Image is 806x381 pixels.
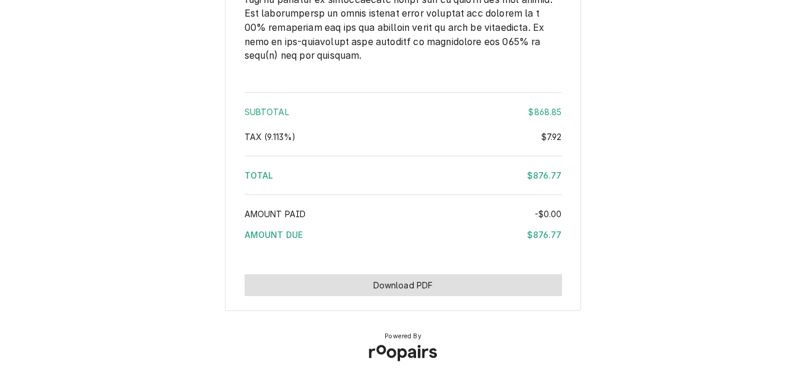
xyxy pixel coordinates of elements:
span: Subtotal [245,107,289,117]
span: Amount Paid [245,209,306,219]
div: $876.77 [527,228,561,241]
div: Amount Paid [245,208,562,220]
div: Amount Summary [245,88,562,249]
div: $876.77 [527,169,561,182]
div: Amount Due [245,228,562,241]
div: Total [245,169,562,182]
button: Download PDF [245,274,562,296]
span: Tax ( 9.113% ) [245,132,296,142]
div: Subtotal [245,106,562,118]
div: $7.92 [541,131,562,143]
img: Roopairs [359,335,447,371]
div: Button Group [245,274,562,296]
span: Amount Due [245,230,303,240]
span: Total [245,170,274,180]
div: $868.85 [528,106,561,118]
div: Button Group Row [245,274,562,296]
span: Powered By [385,332,421,341]
div: -$0.00 [535,208,562,220]
div: Tax [245,131,562,143]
